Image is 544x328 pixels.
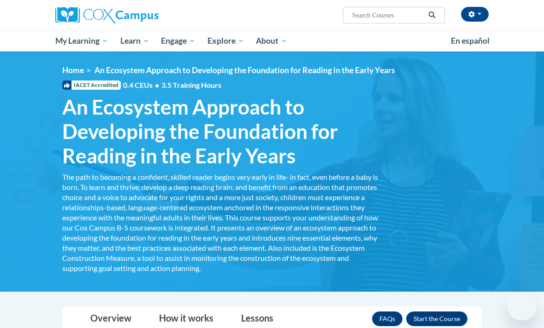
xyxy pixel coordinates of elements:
span: • [155,81,159,89]
span: Engage [161,35,195,46]
a: Explore [201,30,250,52]
span: An Ecosystem Approach to Developing the Foundation for Reading in the Early Years [95,65,395,75]
div: The path to becoming a confident, skilled reader begins very early in life- in fact, even before ... [62,172,380,273]
button: Search [425,10,439,21]
span: My Learning [55,35,108,46]
a: Home [62,65,84,75]
span: About [256,35,287,46]
a: FAQs [372,311,402,326]
button: Account Settings [461,7,489,22]
button: Enroll [406,311,467,326]
span: En español [451,36,490,46]
span: IACET Accredited [62,81,121,90]
a: Learn [114,30,155,52]
a: Engage [155,30,201,52]
input: Search Courses [351,10,425,21]
span: 0.4 CEUs [123,80,221,90]
a: En español [445,31,496,51]
a: About [250,30,294,52]
a: Cox Campus [55,7,190,23]
span: 3.5 Training Hours [161,81,221,89]
iframe: Button to launch messaging window [507,291,537,321]
div: Main menu [48,30,496,52]
span: Explore [207,35,244,46]
span: An Ecosystem Approach to Developing the Foundation for Reading in the Early Years [62,95,380,167]
img: Cox Campus [55,7,159,23]
a: My Learning [49,30,114,52]
span: Learn [120,35,149,46]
